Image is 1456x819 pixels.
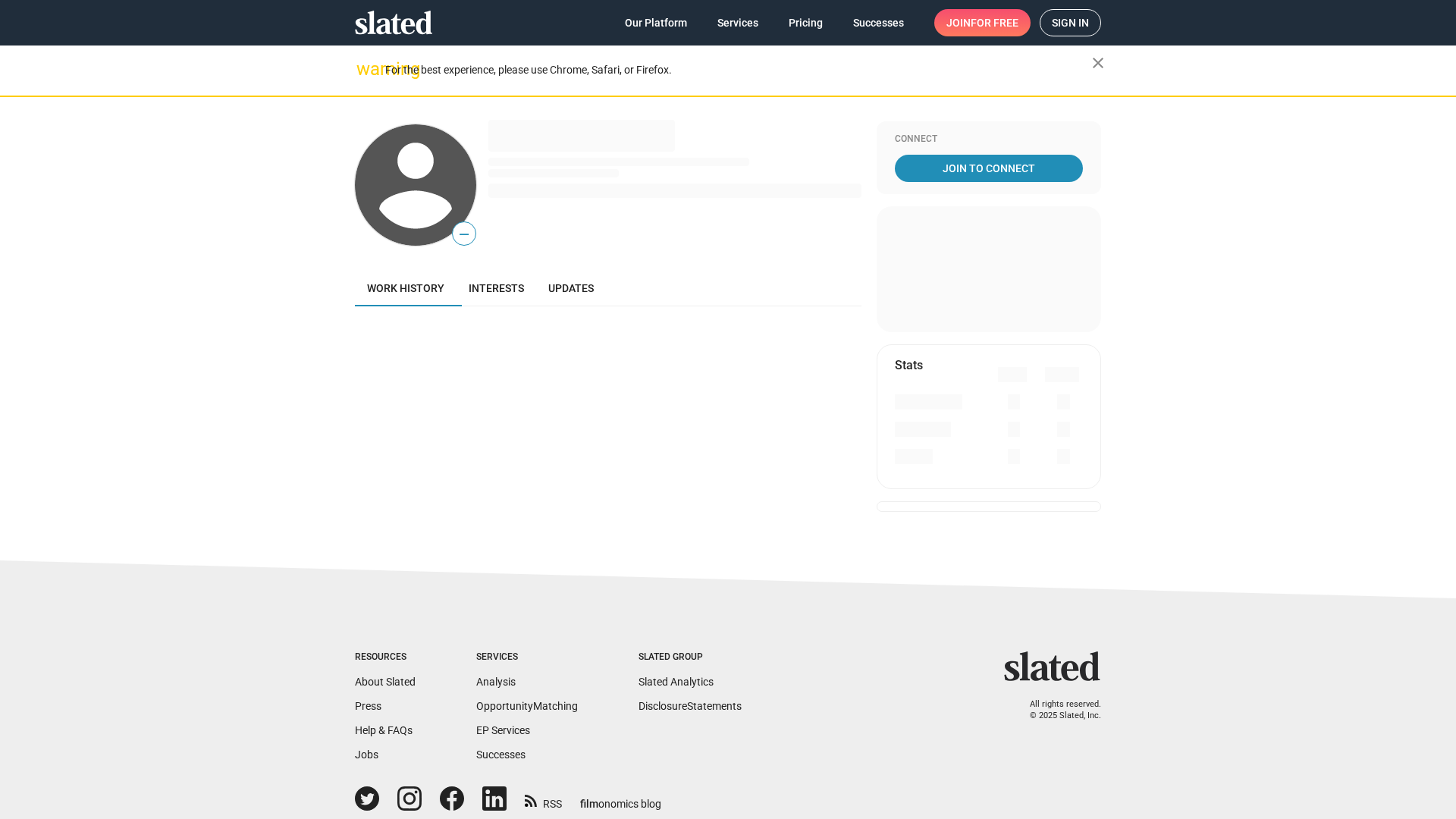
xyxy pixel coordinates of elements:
a: OpportunityMatching [476,700,578,712]
a: filmonomics blog [580,785,661,811]
a: Slated Analytics [639,676,714,688]
span: Services [717,9,758,36]
a: DisclosureStatements [639,700,742,712]
div: Connect [895,133,1083,146]
a: Updates [536,270,606,306]
mat-icon: warning [356,60,375,78]
mat-card-title: Stats [895,357,923,373]
span: Join [946,9,1018,36]
span: Our Platform [625,9,687,36]
div: For the best experience, please use Chrome, Safari, or Firefox. [385,60,1092,80]
a: Our Platform [613,9,699,36]
span: for free [971,9,1018,36]
span: Join To Connect [898,155,1080,182]
span: Successes [853,9,904,36]
a: RSS [525,788,562,811]
mat-icon: close [1089,54,1107,72]
span: Work history [367,282,444,294]
a: Help & FAQs [355,724,413,736]
span: film [580,798,598,810]
a: Sign in [1040,9,1101,36]
a: Services [705,9,770,36]
a: Joinfor free [934,9,1031,36]
span: Interests [469,282,524,294]
span: — [453,224,475,244]
div: Slated Group [639,651,742,664]
span: Sign in [1052,10,1089,36]
p: All rights reserved. © 2025 Slated, Inc. [1014,699,1101,721]
a: EP Services [476,724,530,736]
a: Interests [457,270,536,306]
a: Press [355,700,381,712]
a: Pricing [777,9,835,36]
span: Pricing [789,9,823,36]
div: Resources [355,651,416,664]
a: Jobs [355,748,378,761]
a: About Slated [355,676,416,688]
a: Join To Connect [895,155,1083,182]
a: Successes [841,9,916,36]
a: Successes [476,748,526,761]
span: Updates [548,282,594,294]
div: Services [476,651,578,664]
a: Work history [355,270,457,306]
a: Analysis [476,676,516,688]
